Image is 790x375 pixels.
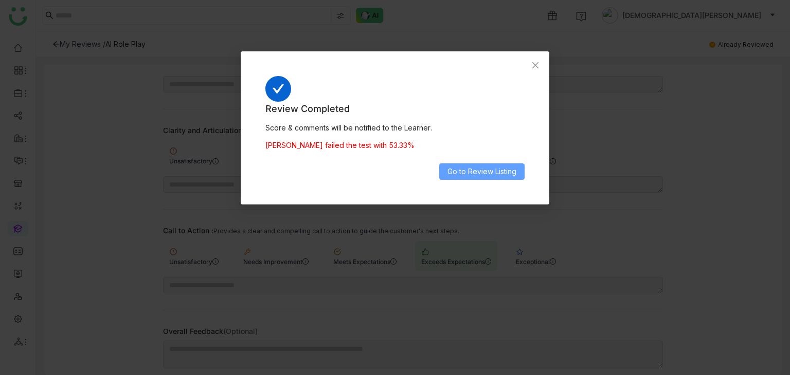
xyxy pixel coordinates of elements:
[447,166,516,177] span: Go to Review Listing
[522,51,549,79] button: Close
[265,140,525,151] div: [PERSON_NAME] failed the test with 53.33%
[265,102,525,116] span: Review Completed
[439,163,525,180] button: Go to Review Listing
[265,122,525,134] div: Score & comments will be notified to the Learner.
